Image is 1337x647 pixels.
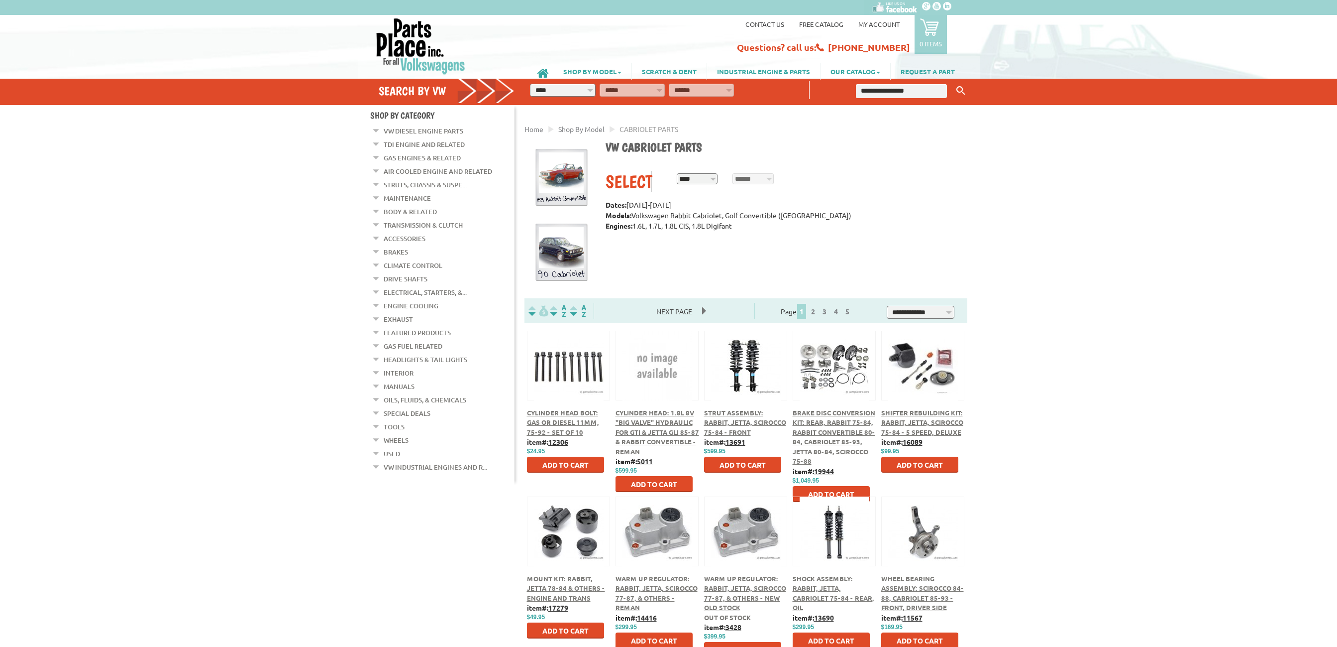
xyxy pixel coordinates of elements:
img: Cabriolet [532,148,591,207]
a: Air Cooled Engine and Related [384,165,492,178]
u: 11567 [903,613,923,622]
span: $99.95 [881,448,900,455]
span: Add to Cart [542,460,589,469]
a: Tools [384,420,405,433]
b: item#: [616,457,653,466]
b: item#: [881,613,923,622]
b: item#: [527,437,568,446]
b: item#: [793,467,834,476]
img: Sort by Headline [548,305,568,317]
u: 16089 [903,437,923,446]
a: Free Catalog [799,20,843,28]
a: Contact us [745,20,784,28]
span: $299.95 [793,624,814,631]
span: $1,049.95 [793,477,819,484]
a: Maintenance [384,192,431,205]
a: 3 [820,307,829,316]
a: Featured Products [384,326,451,339]
b: item#: [527,603,568,612]
u: 3428 [725,623,741,632]
a: Shop By Model [558,125,605,133]
span: Wheel Bearing Assembly: Scirocco 84-88, Cabriolet 85-93 - Front, Driver Side [881,574,964,612]
span: Add to Cart [631,636,677,645]
div: Select [606,171,651,192]
a: Electrical, Starters, &... [384,286,467,299]
a: REQUEST A PART [891,63,965,80]
a: INDUSTRIAL ENGINE & PARTS [707,63,820,80]
span: Next Page [646,304,702,319]
strong: Models: [606,211,631,220]
a: Climate Control [384,259,442,272]
a: Strut Assembly: Rabbit, Jetta, Scirocco 75-84 - Front [704,408,786,436]
p: [DATE]-[DATE] Volkswagen Rabbit Cabriolet, Golf Convertible ([GEOGRAPHIC_DATA]) 1.6L, 1.7L, 1.8L ... [606,200,960,231]
img: Cabriolet [532,223,591,282]
u: 14416 [637,613,657,622]
a: Transmission & Clutch [384,219,463,232]
span: Add to Cart [808,636,854,645]
button: Add to Cart [881,457,958,473]
a: Shifter Rebuilding Kit: Rabbit, Jetta, Scirocco 75-84 - 5 Speed, Deluxe [881,408,963,436]
span: $399.95 [704,633,725,640]
b: item#: [793,613,834,622]
img: Parts Place Inc! [375,17,466,75]
a: Gas Fuel Related [384,340,442,353]
a: Headlights & Tail Lights [384,353,467,366]
span: Add to Cart [897,460,943,469]
u: 5011 [637,457,653,466]
h1: VW Cabriolet parts [606,140,960,156]
a: Struts, Chassis & Suspe... [384,178,467,191]
a: OUR CATALOG [821,63,890,80]
span: Add to Cart [631,480,677,489]
b: item#: [704,623,741,632]
span: Warm Up Regulator: Rabbit, Jetta, Scirocco 77-87, & Others - Reman [616,574,698,612]
img: filterpricelow.svg [528,305,548,317]
img: Sort by Sales Rank [568,305,588,317]
b: item#: [881,437,923,446]
a: Cylinder Head Bolt: Gas or Diesel 11mm, 75-92 - Set Of 10 [527,408,599,436]
a: Special Deals [384,407,430,420]
a: 4 [831,307,840,316]
span: Add to Cart [897,636,943,645]
a: Accessories [384,232,425,245]
a: VW Diesel Engine Parts [384,125,463,137]
h4: Search by VW [379,84,515,98]
a: Gas Engines & Related [384,151,461,164]
span: 1 [797,304,806,319]
a: Engine Cooling [384,299,438,312]
a: Wheels [384,434,409,447]
button: Add to Cart [527,457,604,473]
u: 13691 [725,437,745,446]
a: Brakes [384,246,408,259]
p: 0 items [920,39,942,48]
u: 13690 [814,613,834,622]
span: Add to Cart [720,460,766,469]
u: 17279 [548,603,568,612]
span: $599.95 [704,448,725,455]
a: Interior [384,367,413,380]
a: 5 [843,307,852,316]
span: $49.95 [527,614,545,621]
strong: Engines: [606,221,632,230]
u: 12306 [548,437,568,446]
a: Manuals [384,380,414,393]
button: Add to Cart [616,476,693,492]
span: $24.95 [527,448,545,455]
a: Home [524,125,543,133]
span: CABRIOLET PARTS [619,125,678,133]
a: Cylinder Head: 1.8L 8V "big valve" hydraulic for GTI & Jetta GLI 85-87 & Rabbit Convertible - Reman [616,408,699,456]
a: Shock Assembly: Rabbit, Jetta, Cabriolet 75-84 - Rear, Oil [793,574,874,612]
a: Warm Up Regulator: Rabbit, Jetta, Scirocco 77-87, & Others - New Old Stock [704,574,786,612]
span: Out of stock [704,613,751,622]
a: 0 items [915,15,947,54]
h4: Shop By Category [370,110,514,121]
button: Add to Cart [704,457,781,473]
a: TDI Engine and Related [384,138,465,151]
button: Add to Cart [793,486,870,502]
span: $599.95 [616,467,637,474]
